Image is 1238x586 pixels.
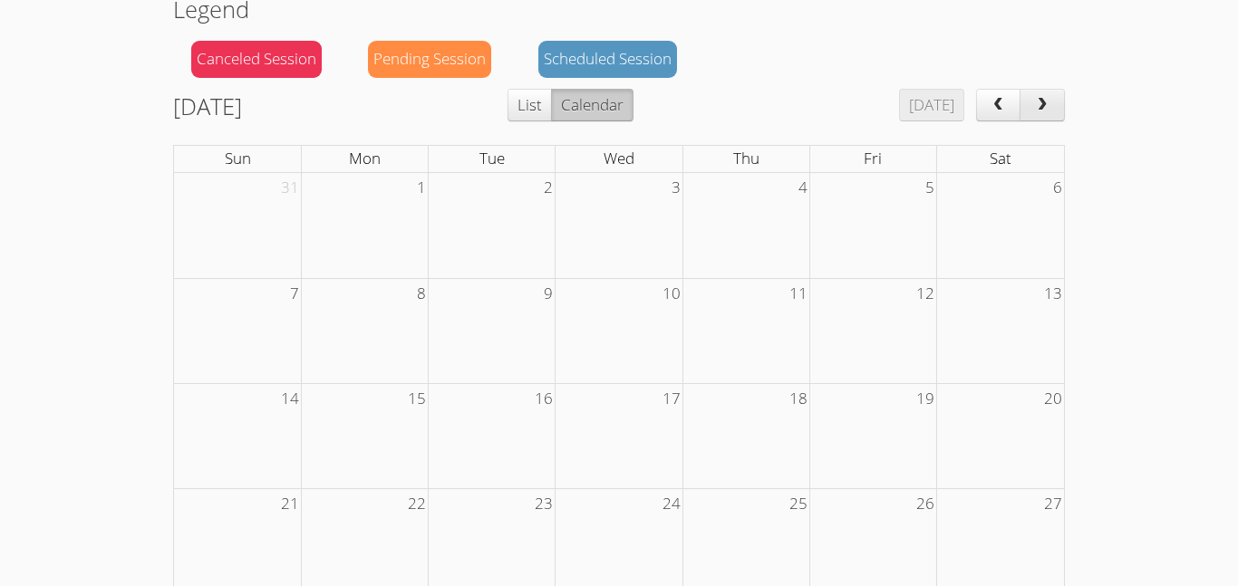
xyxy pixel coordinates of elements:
[788,489,809,519] span: 25
[533,384,555,414] span: 16
[349,148,381,168] span: Mon
[551,89,634,121] button: Calendar
[415,173,428,203] span: 1
[914,489,936,519] span: 26
[1042,489,1064,519] span: 27
[976,89,1021,121] button: prev
[788,384,809,414] span: 18
[406,384,428,414] span: 15
[225,148,251,168] span: Sun
[661,489,682,519] span: 24
[479,148,505,168] span: Tue
[542,279,555,309] span: 9
[1042,384,1064,414] span: 20
[538,41,677,78] div: Scheduled Session
[542,173,555,203] span: 2
[1051,173,1064,203] span: 6
[1020,89,1065,121] button: next
[914,279,936,309] span: 12
[661,384,682,414] span: 17
[670,173,682,203] span: 3
[788,279,809,309] span: 11
[415,279,428,309] span: 8
[924,173,936,203] span: 5
[288,279,301,309] span: 7
[797,173,809,203] span: 4
[1042,279,1064,309] span: 13
[533,489,555,519] span: 23
[899,89,964,121] button: [DATE]
[279,173,301,203] span: 31
[368,41,491,78] div: Pending Session
[733,148,759,168] span: Thu
[279,489,301,519] span: 21
[406,489,428,519] span: 22
[508,89,552,121] button: List
[990,148,1011,168] span: Sat
[661,279,682,309] span: 10
[914,384,936,414] span: 19
[604,148,634,168] span: Wed
[279,384,301,414] span: 14
[864,148,882,168] span: Fri
[191,41,322,78] div: Canceled Session
[173,89,242,123] h2: [DATE]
